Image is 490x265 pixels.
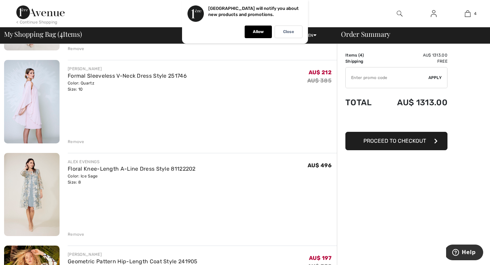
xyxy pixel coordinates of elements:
span: EN [308,33,316,38]
div: Color: Quartz Size: 10 [68,80,187,92]
img: 1ère Avenue [16,5,65,19]
div: ALEX EVENINGS [68,159,196,165]
iframe: PayPal [345,114,447,129]
a: Formal Sleeveless V-Neck Dress Style 251746 [68,73,187,79]
span: Apply [428,75,442,81]
span: 4 [60,29,63,38]
span: My Shopping Bag ( Items) [4,31,82,37]
img: My Bag [465,10,471,18]
span: Proceed to Checkout [363,138,426,144]
input: Promo code [346,67,428,88]
div: Remove [68,139,84,145]
span: 4 [360,53,362,58]
div: [PERSON_NAME] [68,251,198,258]
div: [PERSON_NAME] [68,66,187,72]
a: 4 [451,10,484,18]
img: Floral Knee-Length A-Line Dress Style 81122202 [4,153,60,236]
span: AU$ 496 [308,162,331,169]
div: Order Summary [333,31,486,37]
td: Free [380,58,447,64]
a: Sign In [425,10,442,18]
td: Shipping [345,58,380,64]
td: AU$ 1313.00 [380,52,447,58]
div: < Continue Shopping [16,19,58,25]
img: search the website [397,10,403,18]
div: Remove [68,46,84,52]
iframe: Opens a widget where you can find more information [446,245,483,262]
td: Items ( ) [345,52,380,58]
a: Geometric Pattern Hip-Length Coat Style 241905 [68,258,198,265]
td: Total [345,91,380,114]
p: [GEOGRAPHIC_DATA] will notify you about new products and promotions. [208,6,299,17]
button: Proceed to Checkout [345,132,447,150]
a: Floral Knee-Length A-Line Dress Style 81122202 [68,166,196,172]
div: Remove [68,231,84,237]
p: Allow [253,29,264,34]
img: Formal Sleeveless V-Neck Dress Style 251746 [4,60,60,143]
s: AU$ 385 [307,77,331,84]
span: AU$ 197 [309,255,331,261]
span: AU$ 212 [309,69,331,76]
img: My Info [431,10,437,18]
span: 4 [474,11,476,17]
div: Color: Ice Sage Size: 8 [68,173,196,185]
p: Close [283,29,294,34]
td: AU$ 1313.00 [380,91,447,114]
